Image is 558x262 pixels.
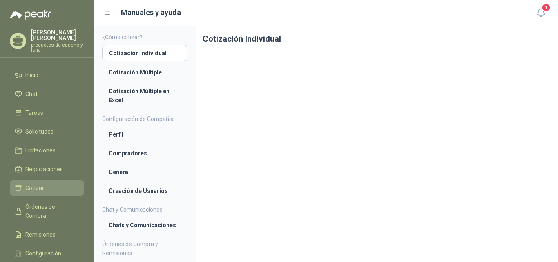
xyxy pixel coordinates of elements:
a: Chat [10,86,84,102]
a: Remisiones [10,227,84,242]
li: Chats y Comunicaciones [109,221,181,230]
span: Negociaciones [25,165,63,174]
li: Cotización Múltiple [109,68,181,77]
button: 1 [533,6,548,20]
h4: Órdenes de Compra y Remisiones [102,240,187,258]
span: Licitaciones [25,146,56,155]
h1: Manuales y ayuda [121,7,181,18]
span: Solicitudes [25,127,54,136]
li: General [109,168,181,177]
h4: Configuración de Compañía [102,114,187,123]
a: Cotización Múltiple [102,65,187,80]
a: Compradores [102,146,187,161]
a: Inicio [10,67,84,83]
li: Cotización Individual [109,49,181,58]
img: Logo peakr [10,10,51,20]
span: Configuración [25,249,61,258]
p: productos de caucho y lona [31,43,84,52]
a: Cotización Individual [102,45,187,61]
iframe: 953374dfa75b41f38925b712e2491bfd [203,59,551,254]
a: Órdenes de Compra [10,199,84,224]
a: General [102,164,187,180]
a: Perfil [102,127,187,142]
a: Creación de Usuarios [102,183,187,199]
li: Perfil [109,130,181,139]
a: Licitaciones [10,143,84,158]
li: Compradores [109,149,181,158]
a: Configuración [10,246,84,261]
h1: Cotización Individual [196,26,558,52]
li: Cotización Múltiple en Excel [109,87,181,105]
li: Creación de Usuarios [109,186,181,195]
a: Negociaciones [10,161,84,177]
span: Órdenes de Compra [25,202,76,220]
span: Inicio [25,71,38,80]
span: Cotizar [25,184,44,193]
p: [PERSON_NAME] [PERSON_NAME] [31,29,84,41]
a: Cotizar [10,180,84,196]
h4: ¿Cómo cotizar? [102,33,187,42]
a: Cotización Múltiple en Excel [102,83,187,108]
a: Chats y Comunicaciones [102,217,187,233]
a: Solicitudes [10,124,84,139]
span: Remisiones [25,230,56,239]
span: 1 [542,4,551,11]
h4: Chat y Comunicaciones [102,205,187,214]
a: Tareas [10,105,84,121]
span: Tareas [25,108,43,117]
span: Chat [25,90,38,99]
